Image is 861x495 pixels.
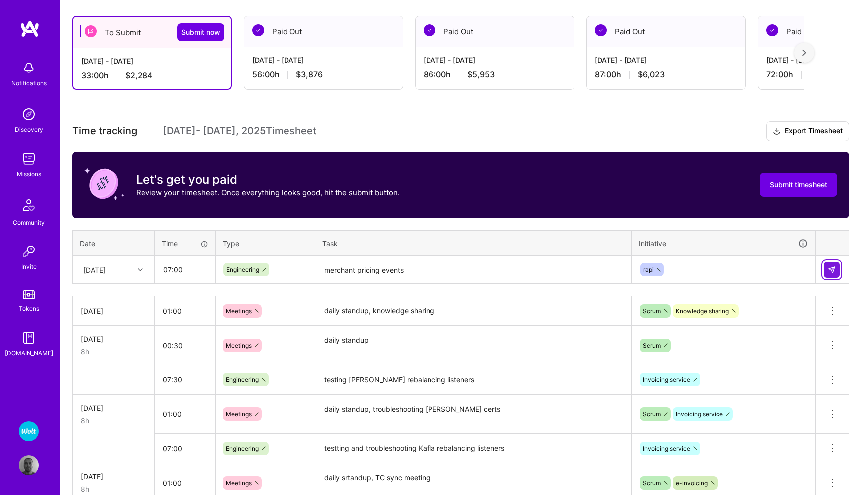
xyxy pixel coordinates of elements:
img: Paid Out [424,24,435,36]
input: HH:MM [155,298,215,324]
button: Submit now [177,23,224,41]
span: $3,876 [296,69,323,80]
img: teamwork [19,149,39,169]
div: Paid Out [244,16,403,47]
input: HH:MM [155,401,215,427]
img: To Submit [85,25,97,37]
div: [DATE] - [DATE] [81,56,223,66]
div: [DATE] [81,306,146,316]
div: Missions [17,169,41,179]
span: Scrum [643,307,661,315]
textarea: daily standup, knowledge sharing [316,297,630,325]
div: [DATE] [81,403,146,413]
th: Type [216,230,315,256]
div: Invite [21,261,37,272]
div: Paid Out [587,16,745,47]
textarea: merchant pricing events [316,257,630,283]
div: Notifications [11,78,47,88]
img: bell [19,58,39,78]
div: 56:00 h [252,69,395,80]
div: Discovery [15,124,43,135]
span: Scrum [643,479,661,487]
span: rapi [643,266,654,273]
th: Task [315,230,632,256]
span: Invoicing service [643,445,690,452]
span: [DATE] - [DATE] , 2025 Timesheet [163,125,316,137]
div: [DATE] [81,471,146,482]
img: tokens [23,290,35,299]
span: Submit timesheet [770,180,827,190]
span: Meetings [226,342,252,349]
input: HH:MM [155,366,215,393]
div: Initiative [639,238,808,249]
img: Paid Out [252,24,264,36]
img: Wolt - Fintech: Payments Expansion Team [19,421,39,441]
textarea: testting and troubleshooting Kafla rebalancing listeners [316,435,630,462]
i: icon Chevron [138,267,143,272]
img: Invite [19,242,39,261]
div: [DATE] - [DATE] [252,55,395,65]
span: Meetings [226,307,252,315]
img: guide book [19,328,39,348]
img: Paid Out [595,24,607,36]
textarea: testing [PERSON_NAME] rebalancing listeners [316,366,630,394]
div: 8h [81,484,146,494]
a: User Avatar [16,455,41,475]
input: HH:MM [155,332,215,359]
span: $5,953 [467,69,495,80]
div: Time [162,238,208,248]
span: Engineering [226,445,259,452]
span: Meetings [226,410,252,418]
div: 87:00 h [595,69,737,80]
div: [DATE] - [DATE] [424,55,566,65]
div: 8h [81,346,146,357]
div: 86:00 h [424,69,566,80]
div: null [824,262,841,278]
input: HH:MM [155,256,215,283]
div: [DATE] - [DATE] [595,55,737,65]
div: Community [13,217,45,228]
span: Scrum [643,342,661,349]
span: Engineering [226,376,259,383]
img: right [802,49,806,56]
span: Scrum [643,410,661,418]
span: Submit now [181,27,220,37]
img: coin [84,164,124,204]
h3: Let's get you paid [136,172,400,187]
div: 8h [81,415,146,426]
div: Paid Out [416,16,574,47]
span: Time tracking [72,125,137,137]
a: Wolt - Fintech: Payments Expansion Team [16,421,41,441]
p: Review your timesheet. Once everything looks good, hit the submit button. [136,187,400,198]
button: Export Timesheet [766,121,849,141]
span: Knowledge sharing [676,307,729,315]
div: [DATE] [81,334,146,344]
img: Paid Out [766,24,778,36]
input: HH:MM [155,435,215,462]
div: 33:00 h [81,70,223,81]
span: e-invoicing [676,479,708,487]
span: Meetings [226,479,252,487]
textarea: daily standup, troubleshooting [PERSON_NAME] certs [316,396,630,433]
img: logo [20,20,40,38]
img: Submit [828,266,836,274]
span: $6,023 [638,69,665,80]
span: Engineering [226,266,259,273]
div: [DATE] [83,264,106,275]
span: $2,284 [125,70,152,81]
textarea: daily standup [316,327,630,364]
img: Community [17,193,41,217]
span: Invoicing service [676,410,723,418]
button: Submit timesheet [760,173,837,197]
div: To Submit [73,17,231,48]
div: Tokens [19,303,39,314]
div: [DOMAIN_NAME] [5,348,53,358]
i: icon Download [773,126,781,137]
img: discovery [19,104,39,124]
th: Date [73,230,155,256]
span: Invoicing service [643,376,690,383]
img: User Avatar [19,455,39,475]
